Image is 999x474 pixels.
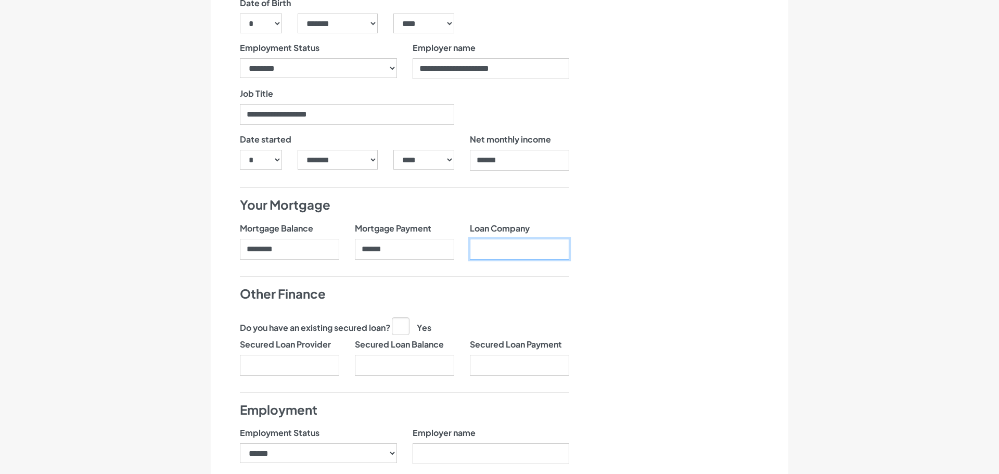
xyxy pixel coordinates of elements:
label: Job Title [240,87,273,100]
label: Mortgage Balance [240,222,313,235]
label: Employer name [413,42,476,54]
label: Secured Loan Balance [355,338,444,351]
label: Do you have an existing secured loan? [240,322,390,334]
label: Loan Company [470,222,530,235]
h4: Employment [240,401,569,419]
label: Yes [392,317,431,334]
label: Mortgage Payment [355,222,431,235]
label: Date started [240,133,291,146]
label: Net monthly income [470,133,551,146]
h4: Your Mortgage [240,196,569,214]
h4: Other Finance [240,285,569,303]
label: Employment Status [240,42,319,54]
label: Employment Status [240,427,319,439]
label: Secured Loan Payment [470,338,562,351]
label: Employer name [413,427,476,439]
label: Secured Loan Provider [240,338,331,351]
